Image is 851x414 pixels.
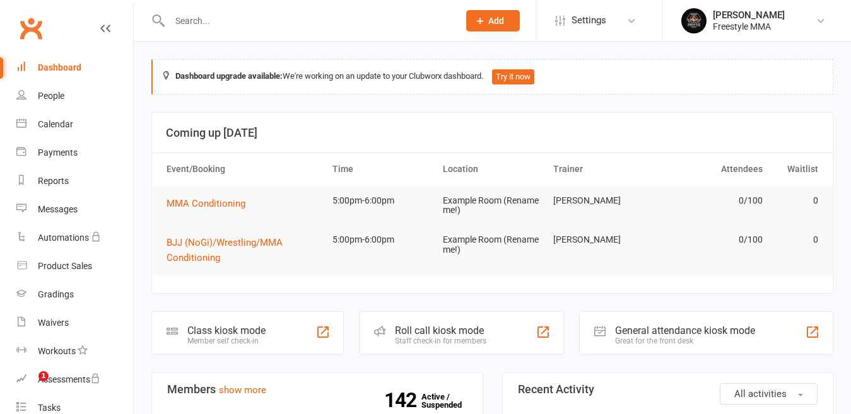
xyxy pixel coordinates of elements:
img: thumb_image1660268831.png [681,8,707,33]
div: Roll call kiosk mode [395,325,486,336]
a: Payments [16,139,133,167]
th: Attendees [658,153,768,185]
h3: Coming up [DATE] [166,127,819,139]
div: Tasks [38,403,61,413]
span: BJJ (NoGi)/Wrestling/MMA Conditioning [167,237,283,263]
a: Automations [16,224,133,252]
button: Add [466,10,520,32]
a: Calendar [16,110,133,139]
span: Settings [572,6,606,35]
button: BJJ (NoGi)/Wrestling/MMA Conditioning [167,235,321,265]
th: Event/Booking [161,153,327,185]
button: MMA Conditioning [167,196,254,211]
td: 0/100 [658,186,768,216]
a: Waivers [16,309,133,337]
strong: 142 [384,391,421,410]
span: MMA Conditioning [167,198,245,209]
th: Waitlist [768,153,824,185]
div: Reports [38,176,69,186]
div: Gradings [38,289,74,299]
td: Example Room (Rename me!) [437,186,548,226]
a: Assessments [16,365,133,394]
input: Search... [166,12,450,30]
div: Class kiosk mode [187,325,266,336]
div: Product Sales [38,261,92,271]
iframe: Intercom live chat [13,371,43,401]
div: We're working on an update to your Clubworx dashboard. [151,59,833,95]
div: People [38,91,64,101]
a: show more [219,384,266,396]
a: Product Sales [16,252,133,280]
th: Location [437,153,548,185]
span: Add [488,16,504,26]
button: Try it now [492,69,534,84]
th: Time [327,153,437,185]
div: Automations [38,233,89,243]
td: 5:00pm-6:00pm [327,225,437,255]
td: [PERSON_NAME] [548,186,658,216]
a: Gradings [16,280,133,309]
div: Payments [38,147,78,158]
div: Messages [38,204,78,214]
h3: Recent Activity [518,383,818,396]
a: Clubworx [15,13,47,44]
td: 0 [768,186,824,216]
div: Great for the front desk [615,336,755,345]
td: [PERSON_NAME] [548,225,658,255]
div: Calendar [38,119,73,129]
span: 1 [38,371,49,381]
div: Staff check-in for members [395,336,486,345]
span: All activities [734,388,787,400]
h3: Members [167,383,467,396]
div: Waivers [38,318,69,328]
div: General attendance kiosk mode [615,325,755,336]
td: 0/100 [658,225,768,255]
a: Dashboard [16,54,133,82]
div: Freestyle MMA [713,21,785,32]
div: Member self check-in [187,336,266,345]
a: Reports [16,167,133,195]
div: [PERSON_NAME] [713,9,785,21]
a: Messages [16,195,133,224]
button: All activities [720,383,818,405]
td: 5:00pm-6:00pm [327,186,437,216]
div: Assessments [38,374,100,384]
a: People [16,82,133,110]
strong: Dashboard upgrade available: [175,71,283,81]
div: Dashboard [38,62,81,72]
td: 0 [768,225,824,255]
td: Example Room (Rename me!) [437,225,548,265]
a: Workouts [16,337,133,365]
th: Trainer [548,153,658,185]
div: Workouts [38,346,76,356]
